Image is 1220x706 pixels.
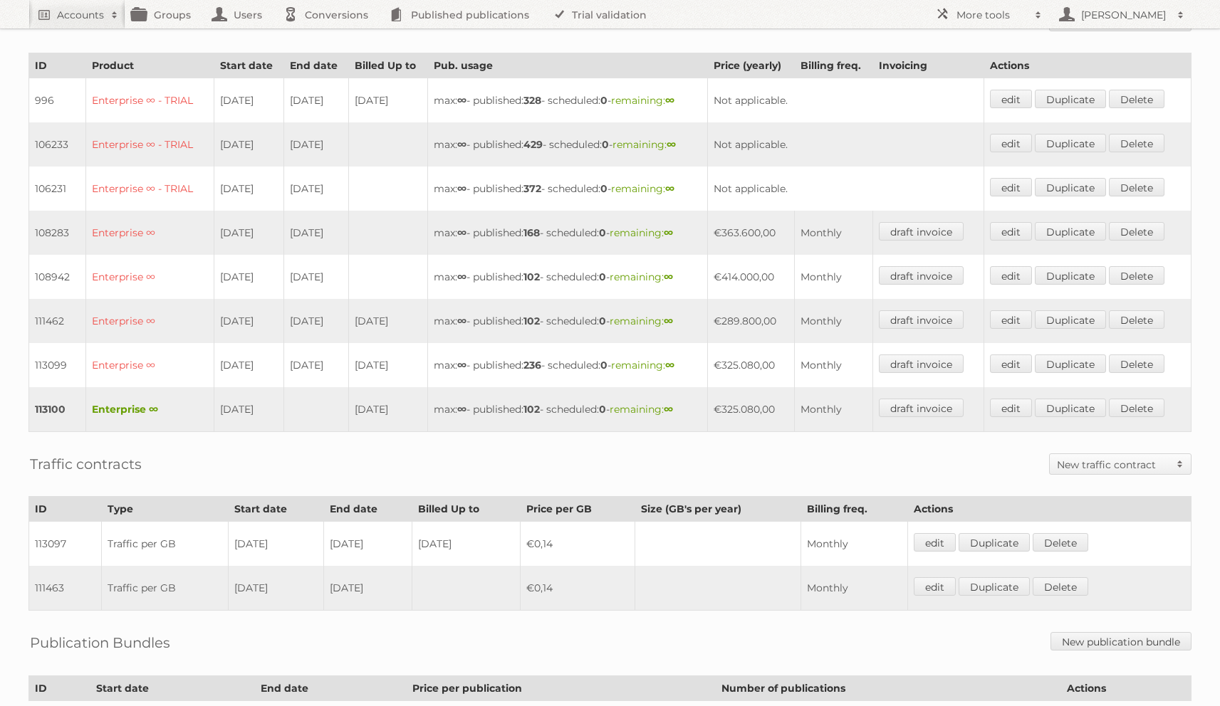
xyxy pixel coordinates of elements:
strong: 0 [600,359,608,372]
td: Monthly [795,387,873,432]
a: draft invoice [879,222,964,241]
th: Actions [1061,676,1192,701]
td: [DATE] [284,211,349,255]
strong: ∞ [457,270,466,283]
td: [DATE] [214,78,283,123]
td: [DATE] [229,522,324,567]
td: [DATE] [348,299,427,343]
a: edit [990,354,1032,373]
strong: ∞ [457,182,466,195]
a: Duplicate [959,533,1030,552]
th: Actions [984,53,1191,78]
td: 113100 [29,387,86,432]
a: draft invoice [879,354,964,373]
td: max: - published: - scheduled: - [427,167,708,211]
a: edit [990,90,1032,108]
td: [DATE] [284,255,349,299]
td: 996 [29,78,86,123]
a: draft invoice [879,266,964,285]
strong: ∞ [664,270,673,283]
th: ID [29,676,90,701]
td: max: - published: - scheduled: - [427,299,708,343]
a: Delete [1109,310,1164,329]
strong: 0 [599,403,606,416]
strong: ∞ [664,226,673,239]
th: ID [29,53,86,78]
td: [DATE] [348,387,427,432]
strong: 0 [602,138,609,151]
td: Monthly [795,211,873,255]
td: Traffic per GB [101,566,228,611]
td: Not applicable. [708,78,984,123]
td: Enterprise ∞ [85,387,214,432]
a: draft invoice [879,399,964,417]
td: [DATE] [214,387,283,432]
td: Enterprise ∞ - TRIAL [85,122,214,167]
td: max: - published: - scheduled: - [427,387,708,432]
strong: 102 [523,315,540,327]
th: Start date [90,676,255,701]
a: Delete [1109,178,1164,196]
td: Monthly [795,299,873,343]
td: €289.800,00 [708,299,795,343]
strong: 168 [523,226,540,239]
a: edit [990,134,1032,152]
a: Duplicate [1035,310,1106,329]
td: Monthly [801,566,907,611]
a: edit [990,178,1032,196]
a: edit [990,310,1032,329]
td: €0,14 [520,522,635,567]
a: Duplicate [1035,266,1106,285]
h2: More tools [956,8,1028,22]
td: [DATE] [412,522,521,567]
th: Billed Up to [412,497,521,522]
td: 106233 [29,122,86,167]
td: [DATE] [214,299,283,343]
td: Enterprise ∞ - TRIAL [85,167,214,211]
strong: ∞ [457,315,466,327]
td: [DATE] [284,167,349,211]
strong: ∞ [664,315,673,327]
th: Pub. usage [427,53,708,78]
h2: Accounts [57,8,104,22]
strong: 102 [523,270,540,283]
a: Delete [1109,266,1164,285]
th: Billing freq. [795,53,873,78]
h2: [PERSON_NAME] [1078,8,1170,22]
a: Duplicate [1035,354,1106,373]
td: 108942 [29,255,86,299]
a: Delete [1033,577,1088,596]
td: [DATE] [324,566,412,611]
td: Not applicable. [708,122,984,167]
strong: ∞ [665,182,674,195]
a: Delete [1109,222,1164,241]
td: [DATE] [348,343,427,387]
span: remaining: [611,359,674,372]
a: Delete [1109,399,1164,417]
td: [DATE] [214,211,283,255]
strong: 0 [600,182,608,195]
td: €325.080,00 [708,387,795,432]
strong: ∞ [457,138,466,151]
td: €325.080,00 [708,343,795,387]
a: Duplicate [1035,134,1106,152]
a: Duplicate [1035,178,1106,196]
strong: ∞ [457,226,466,239]
strong: ∞ [457,94,466,107]
td: Traffic per GB [101,522,228,567]
td: 111463 [29,566,102,611]
h2: Publication Bundles [30,632,170,653]
span: remaining: [611,182,674,195]
a: Delete [1033,533,1088,552]
td: Monthly [795,343,873,387]
a: New publication bundle [1050,632,1192,650]
td: max: - published: - scheduled: - [427,78,708,123]
th: Price per GB [520,497,635,522]
th: End date [255,676,407,701]
td: Enterprise ∞ [85,211,214,255]
strong: ∞ [664,403,673,416]
strong: 0 [599,226,606,239]
td: Not applicable. [708,167,984,211]
strong: 102 [523,403,540,416]
a: Duplicate [959,577,1030,596]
